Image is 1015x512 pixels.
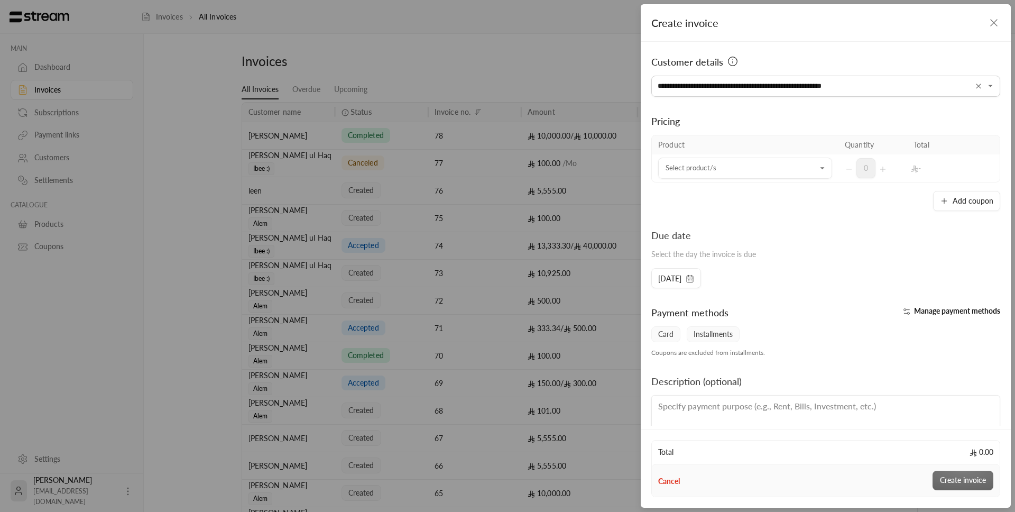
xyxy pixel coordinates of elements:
button: Open [816,162,829,175]
span: Payment methods [651,307,728,318]
th: Total [907,135,976,154]
button: Add coupon [933,191,1000,211]
span: Select the day the invoice is due [651,250,756,259]
span: Card [651,326,680,342]
span: 0.00 [970,447,993,458]
span: Manage payment methods [914,306,1000,315]
div: Pricing [651,114,1000,129]
th: Product [652,135,838,154]
button: Clear [972,80,985,93]
button: Cancel [658,476,680,487]
span: Description (optional) [651,376,742,387]
span: 0 [856,158,875,178]
button: Open [984,80,997,93]
table: Selected Products [651,135,1000,182]
span: [DATE] [658,273,681,284]
span: Customer details [651,54,723,69]
div: Coupons are excluded from installments. [646,349,1005,357]
td: - [907,154,976,182]
span: Total [658,447,673,458]
th: Quantity [838,135,907,154]
span: Create invoice [651,16,718,29]
div: Due date [651,228,756,243]
span: Installments [687,326,740,342]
